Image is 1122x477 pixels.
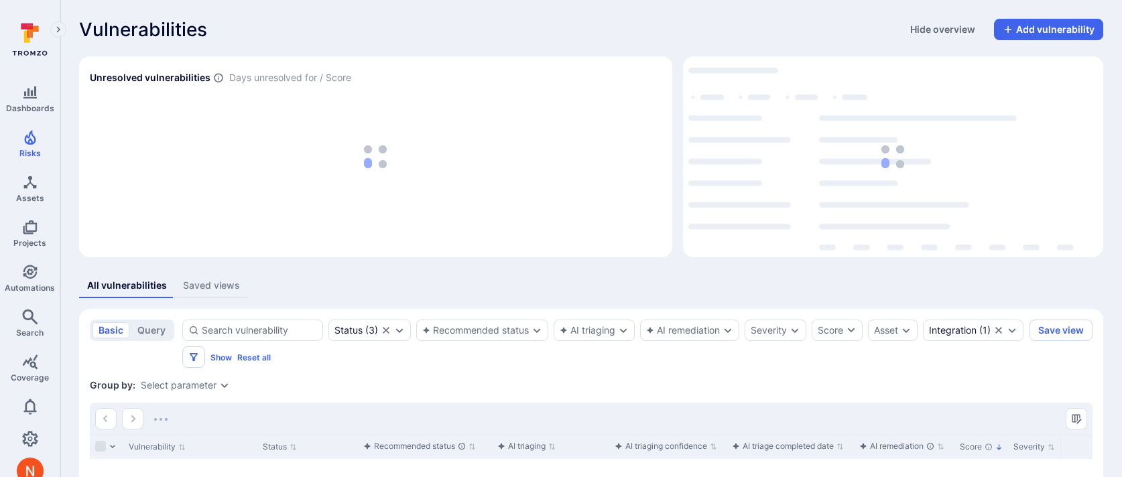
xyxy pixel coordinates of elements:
[334,325,363,336] div: Status
[183,279,240,292] div: Saved views
[812,320,863,341] button: Score
[79,19,207,40] span: Vulnerabilities
[901,325,912,336] button: Expand dropdown
[122,408,143,429] button: Go to the next page
[154,418,168,421] img: Loading...
[422,325,529,336] button: Recommended status
[19,148,41,158] span: Risks
[5,283,55,293] span: Automations
[732,441,844,452] button: Sort by function(){return k.createElement(pN.A,{direction:"row",alignItems:"center",gap:4},k.crea...
[618,325,629,336] button: Expand dropdown
[182,346,205,368] button: Filters
[229,71,351,85] span: Days unresolved for / Score
[50,21,66,38] button: Expand navigation menu
[994,19,1103,40] button: Add vulnerability
[334,325,378,336] div: ( 3 )
[394,325,405,336] button: Expand dropdown
[237,352,271,362] button: Reset all
[732,439,834,453] div: AI triage completed date
[995,440,1003,454] p: Sorted by: Highest first
[615,441,717,452] button: Sort by function(){return k.createElement(pN.A,{direction:"row",alignItems:"center",gap:4},k.crea...
[874,325,898,336] button: Asset
[334,325,378,336] button: Status(3)
[16,193,44,203] span: Assets
[90,379,135,392] span: Group by:
[1066,408,1087,429] button: Manage columns
[381,325,391,336] button: Clear selection
[560,325,615,336] button: AI triaging
[363,439,466,453] div: Recommended status
[79,273,1103,298] div: assets tabs
[54,24,63,36] i: Expand navigation menu
[1030,320,1093,341] button: Save view
[263,441,297,452] button: Sort by Status
[497,441,556,452] button: Sort by function(){return k.createElement(pN.A,{direction:"row",alignItems:"center",gap:4},k.crea...
[929,325,991,336] button: Integration(1)
[87,279,167,292] div: All vulnerabilities
[213,71,224,85] span: Number of vulnerabilities in status ‘Open’ ‘Triaged’ and ‘In process’ divided by score and scanne...
[1007,325,1017,336] button: Expand dropdown
[683,56,1103,257] div: Top integrations by vulnerabilities
[532,325,542,336] button: Expand dropdown
[646,325,720,336] button: AI remediation
[131,322,172,338] button: query
[790,325,800,336] button: Expand dropdown
[723,325,733,336] button: Expand dropdown
[90,71,210,84] h2: Unresolved vulnerabilities
[859,439,934,453] div: AI remediation
[219,380,230,391] button: Expand dropdown
[1013,441,1055,452] button: Sort by Severity
[929,325,977,336] div: Integration
[497,439,546,453] div: AI triaging
[929,325,991,336] div: ( 1 )
[16,328,44,338] span: Search
[985,443,993,451] div: The vulnerability score is based on the parameters defined in the settings
[751,325,787,336] button: Severity
[92,322,129,338] button: basic
[615,439,707,453] div: AI triaging confidence
[993,325,1004,336] button: Clear selection
[859,441,944,452] button: Sort by function(){return k.createElement(pN.A,{direction:"row",alignItems:"center",gap:4},k.crea...
[129,441,186,452] button: Sort by Vulnerability
[881,145,904,168] img: Loading...
[6,103,54,113] span: Dashboards
[902,19,983,40] button: Hide overview
[960,441,1003,452] button: Sort by Score
[95,441,106,452] span: Select all rows
[13,238,46,248] span: Projects
[141,380,230,391] div: grouping parameters
[202,324,317,337] input: Search vulnerability
[95,408,117,429] button: Go to the previous page
[688,62,1098,252] div: loading spinner
[141,380,216,391] button: Select parameter
[818,324,843,337] div: Score
[210,352,232,362] button: Show
[11,372,49,383] span: Coverage
[363,441,476,452] button: Sort by function(){return k.createElement(pN.A,{direction:"row",alignItems:"center",gap:4},k.crea...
